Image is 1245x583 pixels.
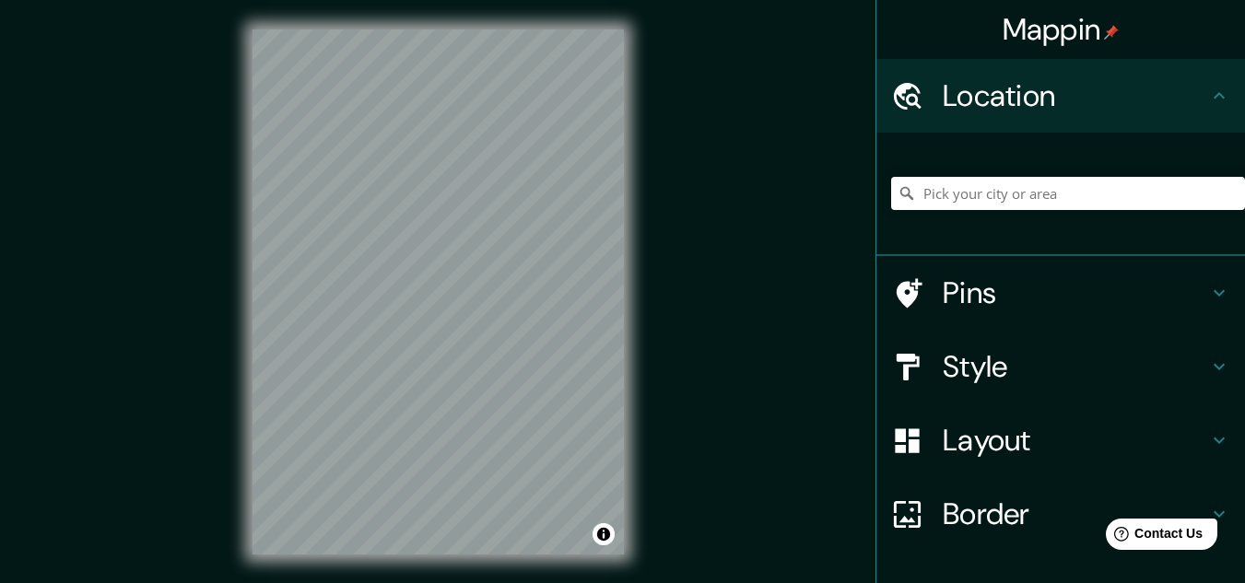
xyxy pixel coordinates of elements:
[943,496,1208,532] h4: Border
[1081,511,1225,563] iframe: Help widget launcher
[943,422,1208,459] h4: Layout
[1003,11,1120,48] h4: Mappin
[943,274,1208,311] h4: Pins
[943,348,1208,385] h4: Style
[876,403,1245,477] div: Layout
[943,77,1208,114] h4: Location
[593,523,615,545] button: Toggle attribution
[1104,25,1119,40] img: pin-icon.png
[876,59,1245,133] div: Location
[253,29,624,554] canvas: Map
[876,256,1245,330] div: Pins
[891,177,1245,210] input: Pick your city or area
[876,477,1245,551] div: Border
[876,330,1245,403] div: Style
